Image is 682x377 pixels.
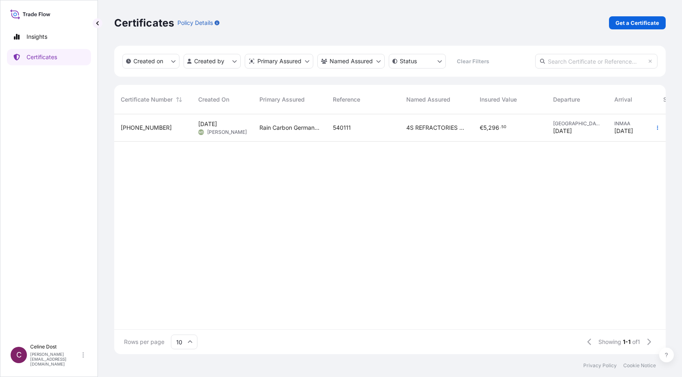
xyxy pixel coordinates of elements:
[198,120,217,128] span: [DATE]
[663,95,681,104] span: Status
[406,124,467,132] span: 4S REFRACTORIES PRIVATE LIMITED
[501,126,506,129] span: 50
[614,127,633,135] span: [DATE]
[632,338,640,346] span: of 1
[199,128,204,136] span: MS
[121,95,173,104] span: Certificate Number
[389,54,446,69] button: certificateStatus Filter options
[124,338,164,346] span: Rows per page
[177,19,213,27] p: Policy Details
[553,120,601,127] span: [GEOGRAPHIC_DATA]
[598,338,621,346] span: Showing
[330,57,373,65] p: Named Assured
[257,57,301,65] p: Primary Assured
[623,362,656,369] a: Cookie Notice
[30,352,81,366] p: [PERSON_NAME][EMAIL_ADDRESS][DOMAIN_NAME]
[553,95,580,104] span: Departure
[27,33,47,41] p: Insights
[483,125,487,131] span: 5
[500,126,501,129] span: .
[114,16,174,29] p: Certificates
[184,54,241,69] button: createdBy Filter options
[614,120,650,127] span: INMAA
[122,54,179,69] button: createdOn Filter options
[406,95,450,104] span: Named Assured
[553,127,572,135] span: [DATE]
[614,95,632,104] span: Arrival
[259,95,305,104] span: Primary Assured
[174,95,184,104] button: Sort
[609,16,666,29] a: Get a Certificate
[198,95,229,104] span: Created On
[7,29,91,45] a: Insights
[480,125,483,131] span: €
[488,125,499,131] span: 296
[535,54,658,69] input: Search Certificate or Reference...
[333,124,351,132] span: 540111
[245,54,313,69] button: distributor Filter options
[27,53,57,61] p: Certificates
[317,54,385,69] button: cargoOwner Filter options
[623,338,631,346] span: 1-1
[333,95,360,104] span: Reference
[480,95,517,104] span: Insured Value
[487,125,488,131] span: ,
[7,49,91,65] a: Certificates
[207,129,247,135] span: [PERSON_NAME]
[133,57,163,65] p: Created on
[400,57,417,65] p: Status
[16,351,22,359] span: C
[121,124,172,132] span: [PHONE_NUMBER]
[30,344,81,350] p: Celine Dost
[457,57,489,65] p: Clear Filters
[583,362,617,369] a: Privacy Policy
[616,19,659,27] p: Get a Certificate
[450,55,496,68] button: Clear Filters
[259,124,320,132] span: Rain Carbon Germany GmbH
[194,57,224,65] p: Created by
